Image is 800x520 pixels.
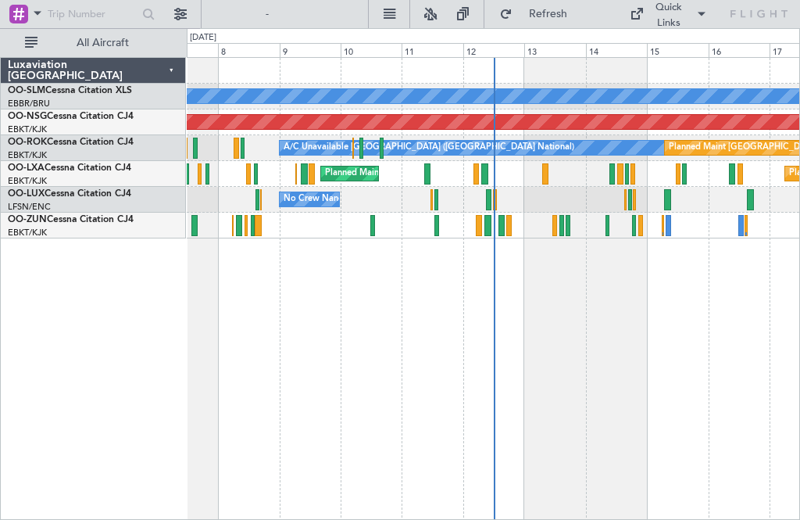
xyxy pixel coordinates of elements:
[8,124,47,135] a: EBKT/KJK
[8,86,45,95] span: OO-SLM
[647,43,708,57] div: 15
[218,43,279,57] div: 8
[8,227,47,238] a: EBKT/KJK
[48,2,137,26] input: Trip Number
[8,189,45,199] span: OO-LUX
[341,43,402,57] div: 10
[622,2,716,27] button: Quick Links
[8,175,47,187] a: EBKT/KJK
[284,136,574,160] div: A/C Unavailable [GEOGRAPHIC_DATA] ([GEOGRAPHIC_DATA] National)
[492,2,586,27] button: Refresh
[8,98,50,109] a: EBBR/BRU
[280,43,341,57] div: 9
[8,86,132,95] a: OO-SLMCessna Citation XLS
[8,112,134,121] a: OO-NSGCessna Citation CJ4
[284,188,377,211] div: No Crew Nancy (Essey)
[8,149,47,161] a: EBKT/KJK
[463,43,524,57] div: 12
[17,30,170,56] button: All Aircraft
[8,163,131,173] a: OO-LXACessna Citation CJ4
[8,163,45,173] span: OO-LXA
[8,138,134,147] a: OO-ROKCessna Citation CJ4
[8,215,134,224] a: OO-ZUNCessna Citation CJ4
[325,162,608,185] div: Planned Maint [GEOGRAPHIC_DATA] ([GEOGRAPHIC_DATA] National)
[524,43,585,57] div: 13
[586,43,647,57] div: 14
[157,43,218,57] div: 7
[8,201,51,213] a: LFSN/ENC
[709,43,770,57] div: 16
[190,31,216,45] div: [DATE]
[8,215,47,224] span: OO-ZUN
[8,189,131,199] a: OO-LUXCessna Citation CJ4
[402,43,462,57] div: 11
[516,9,581,20] span: Refresh
[41,38,165,48] span: All Aircraft
[8,138,47,147] span: OO-ROK
[8,112,47,121] span: OO-NSG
